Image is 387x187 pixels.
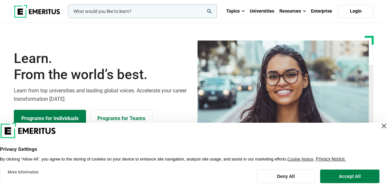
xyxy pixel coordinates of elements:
[14,67,190,83] span: From the world’s best.
[68,5,217,18] input: woocommerce-product-search-field-0
[338,5,373,18] a: Login
[14,110,86,127] a: Explore Programs
[14,50,190,83] h1: Learn.
[90,110,153,127] a: Explore for Business
[14,87,190,103] p: Learn from top universities and leading global voices. Accelerate your career transformation [DATE].
[198,40,369,142] img: Learn from the world's best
